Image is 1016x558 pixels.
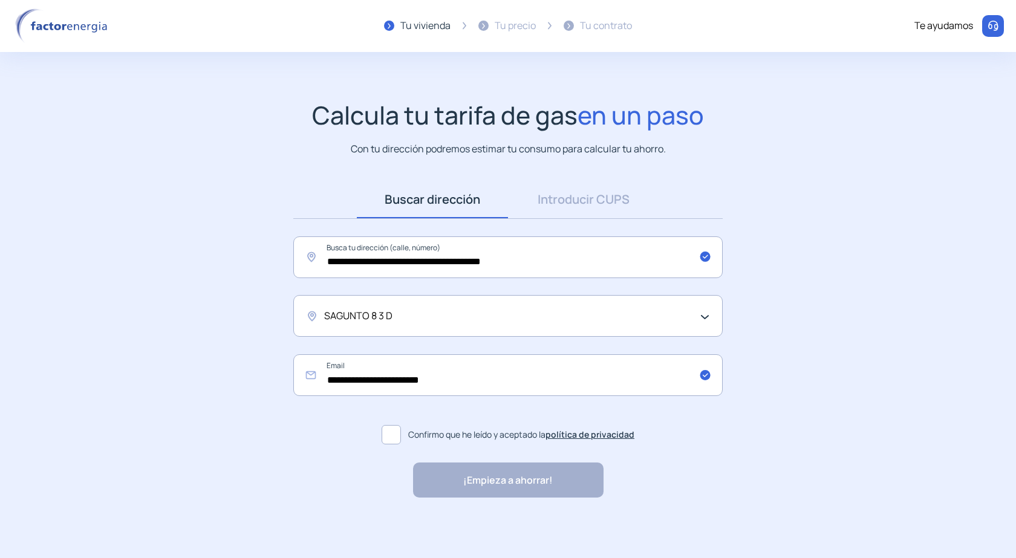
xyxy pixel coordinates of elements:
[914,18,973,34] div: Te ayudamos
[495,18,536,34] div: Tu precio
[578,98,704,132] span: en un paso
[312,100,704,130] h1: Calcula tu tarifa de gas
[12,8,115,44] img: logo factor
[508,181,659,218] a: Introducir CUPS
[580,18,632,34] div: Tu contrato
[324,308,392,324] span: SAGUNTO 8 3 D
[351,141,666,157] p: Con tu dirección podremos estimar tu consumo para calcular tu ahorro.
[400,18,451,34] div: Tu vivienda
[987,20,999,32] img: llamar
[408,428,634,441] span: Confirmo que he leído y aceptado la
[545,429,634,440] a: política de privacidad
[357,181,508,218] a: Buscar dirección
